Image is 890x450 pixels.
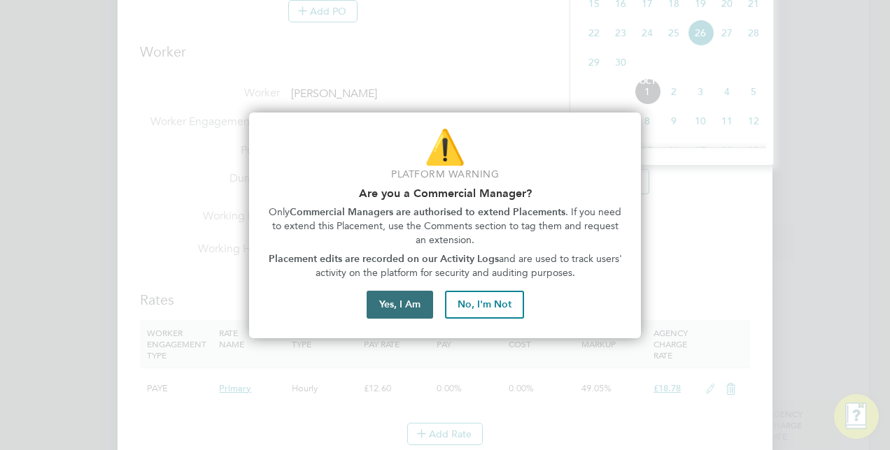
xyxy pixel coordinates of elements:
p: ⚠️ [266,124,624,170]
strong: Commercial Managers are authorised to extend Placements [290,206,565,218]
button: No, I'm Not [445,291,524,319]
strong: Placement edits are recorded on our Activity Logs [269,253,499,265]
span: . If you need to extend this Placement, use the Comments section to tag them and request an exten... [272,206,625,245]
p: Platform Warning [266,168,624,182]
span: Only [269,206,290,218]
span: and are used to track users' activity on the platform for security and auditing purposes. [316,253,625,279]
h2: Are you a Commercial Manager? [266,187,624,200]
button: Yes, I Am [367,291,433,319]
div: Are you part of the Commercial Team? [249,112,641,339]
